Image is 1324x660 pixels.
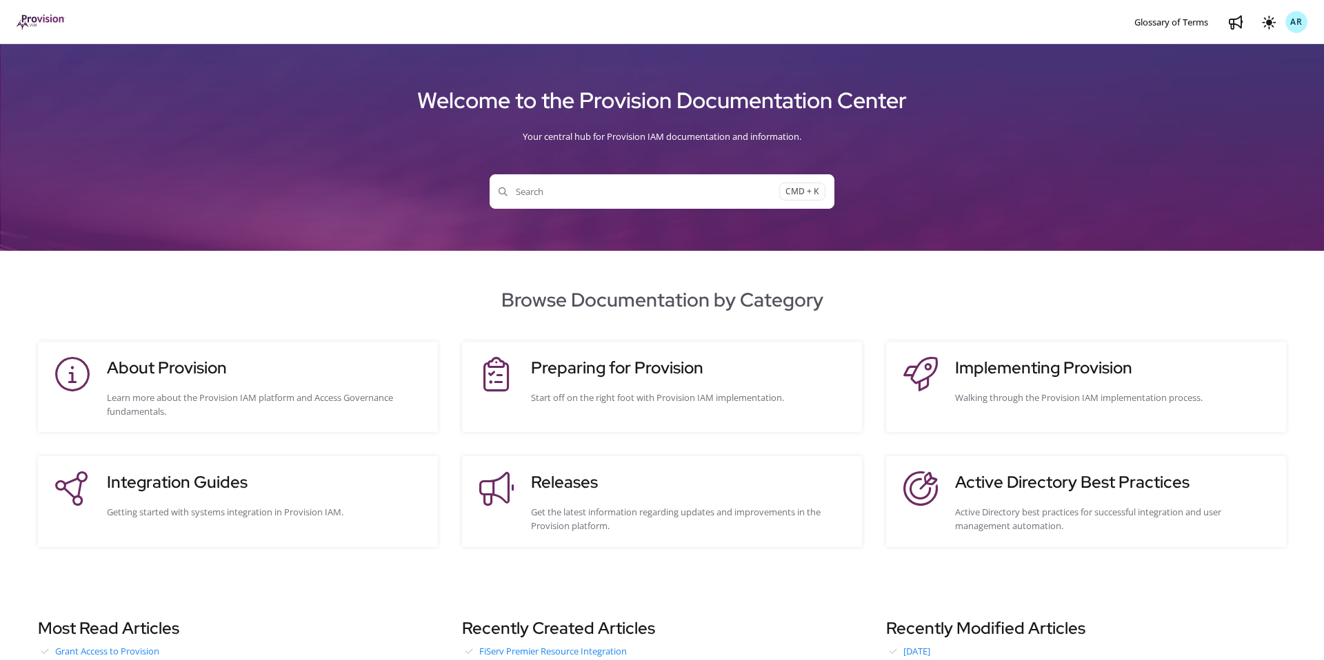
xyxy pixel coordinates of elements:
div: Learn more about the Provision IAM platform and Access Governance fundamentals. [107,391,424,418]
a: Preparing for ProvisionStart off on the right foot with Provision IAM implementation. [476,355,848,418]
h3: Preparing for Provision [531,355,848,380]
h3: About Provision [107,355,424,380]
span: Search [499,185,779,198]
button: AR [1285,11,1307,33]
span: AR [1290,16,1303,29]
a: About ProvisionLearn more about the Provision IAM platform and Access Governance fundamentals. [52,355,424,418]
a: Implementing ProvisionWalking through the Provision IAM implementation process. [900,355,1272,418]
h3: Active Directory Best Practices [955,470,1272,495]
a: Project logo [17,14,66,30]
h2: Browse Documentation by Category [17,285,1307,314]
a: Active Directory Best PracticesActive Directory best practices for successful integration and use... [900,470,1272,533]
div: Get the latest information regarding updates and improvements in the Provision platform. [531,505,848,533]
h3: Releases [531,470,848,495]
div: Your central hub for Provision IAM documentation and information. [17,119,1307,154]
h3: Recently Created Articles [462,616,862,641]
a: ReleasesGet the latest information regarding updates and improvements in the Provision platform. [476,470,848,533]
button: SearchCMD + K [490,174,834,209]
a: Whats new [1225,11,1247,33]
h3: Implementing Provision [955,355,1272,380]
img: brand logo [17,14,66,30]
div: Getting started with systems integration in Provision IAM. [107,505,424,519]
span: Glossary of Terms [1134,16,1208,28]
a: Integration GuidesGetting started with systems integration in Provision IAM. [52,470,424,533]
div: Start off on the right foot with Provision IAM implementation. [531,391,848,404]
div: Walking through the Provision IAM implementation process. [955,391,1272,404]
h3: Integration Guides [107,470,424,495]
h3: Recently Modified Articles [886,616,1286,641]
div: Active Directory best practices for successful integration and user management automation. [955,505,1272,533]
h3: Most Read Articles [38,616,438,641]
h1: Welcome to the Provision Documentation Center [17,82,1307,119]
span: CMD + K [779,183,825,201]
button: Theme options [1258,11,1280,33]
